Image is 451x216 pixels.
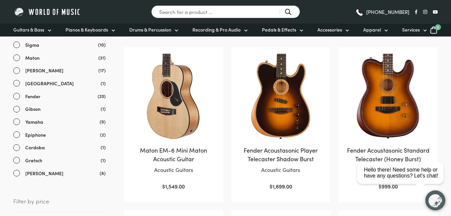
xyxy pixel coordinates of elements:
[25,105,41,113] span: Gibson
[13,26,44,33] span: Guitars & Bass
[270,182,273,190] span: $
[25,54,40,62] span: Maton
[355,143,451,216] iframe: Chat with our support team
[25,118,43,126] span: Yamaha
[25,80,74,87] span: [GEOGRAPHIC_DATA]
[101,157,106,164] span: (1)
[98,54,106,61] span: (21)
[238,146,324,163] h2: Fender Acoustasonic Player Telecaster Shadow Burst
[100,170,106,177] span: (8)
[98,67,106,74] span: (17)
[25,144,45,151] span: Cordoba
[162,182,185,190] bdi: 1,549.00
[192,26,241,33] span: Recording & Pro Audio
[402,26,420,33] span: Services
[13,41,106,49] a: Sigma
[345,54,431,191] a: Fender Acoustasonic Standard Telecaster (Honey Burst)Acoustic Guitars $999.00
[13,7,81,17] img: World of Music
[13,93,106,100] a: Fender
[13,54,106,62] a: Maton
[25,170,63,177] span: [PERSON_NAME]
[13,144,106,151] a: Cordoba
[101,144,106,151] span: (1)
[238,54,324,191] a: Fender Acoustasonic Player Telecaster Shadow BurstAcoustic Guitars $1,699.00
[98,93,106,100] span: (25)
[151,5,300,18] input: Search for a product ...
[13,157,106,164] a: Gretsch
[345,166,431,174] p: Acoustic Guitars
[101,105,106,112] span: (1)
[435,24,441,30] span: 0
[25,41,39,49] span: Sigma
[355,7,409,17] a: [PHONE_NUMBER]
[317,26,342,33] span: Accessories
[262,26,296,33] span: Pedals & Effects
[13,196,106,212] span: Filter by price
[100,131,106,138] span: (2)
[13,20,106,177] div: Brand
[238,166,324,174] p: Acoustic Guitars
[100,118,106,125] span: (9)
[25,67,63,74] span: [PERSON_NAME]
[131,146,217,163] h2: Maton EM-6 Mini Maton Acoustic Guitar
[25,131,46,139] span: Epiphone
[345,146,431,163] h2: Fender Acoustasonic Standard Telecaster (Honey Burst)
[13,118,106,126] a: Yamaha
[101,80,106,87] span: (1)
[13,67,106,74] a: [PERSON_NAME]
[131,54,217,191] a: Maton EM-6 Mini Maton Acoustic GuitarAcoustic Guitars $1,549.00
[162,182,165,190] span: $
[366,9,409,14] span: [PHONE_NUMBER]
[131,54,217,140] img: Maton EM-6 Mini Maton Acoustic/Electric Guitar
[270,182,292,190] bdi: 1,699.00
[25,157,42,164] span: Gretsch
[65,26,108,33] span: Pianos & Keyboards
[13,80,106,87] a: [GEOGRAPHIC_DATA]
[98,41,106,48] span: (10)
[238,54,324,140] img: Fender Acoustasonic Player Telecaster Shadow Burst Front
[13,170,106,177] a: [PERSON_NAME]
[13,105,106,113] a: Gibson
[13,131,106,139] a: Epiphone
[25,93,41,100] span: Fender
[131,166,217,174] p: Acoustic Guitars
[363,26,381,33] span: Apparel
[345,54,431,140] img: Fender Acoustasonic Standard Telecaster Honey Burst body view
[129,26,171,33] span: Drums & Percussion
